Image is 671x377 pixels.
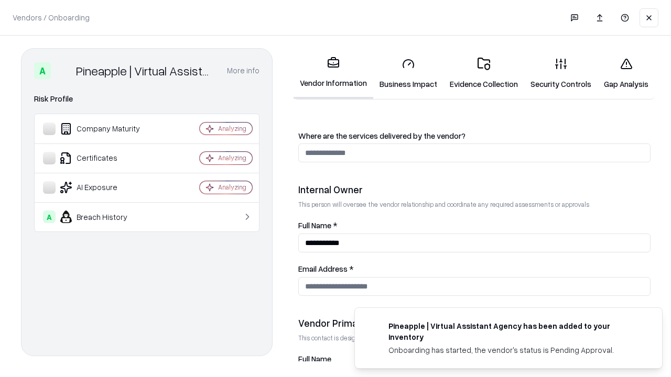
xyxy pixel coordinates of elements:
[524,49,598,98] a: Security Controls
[218,124,246,133] div: Analyzing
[388,345,637,356] div: Onboarding has started, the vendor's status is Pending Approval.
[298,132,651,140] label: Where are the services delivered by the vendor?
[298,334,651,342] p: This contact is designated to receive the assessment request from Shift
[298,183,651,196] div: Internal Owner
[13,12,90,23] p: Vendors / Onboarding
[76,62,214,79] div: Pineapple | Virtual Assistant Agency
[443,49,524,98] a: Evidence Collection
[55,62,72,79] img: Pineapple | Virtual Assistant Agency
[298,200,651,209] p: This person will oversee the vendor relationship and coordinate any required assessments or appro...
[367,320,380,333] img: trypineapple.com
[598,49,655,98] a: Gap Analysis
[43,210,168,223] div: Breach History
[43,210,56,223] div: A
[298,221,651,229] label: Full Name *
[34,62,51,79] div: A
[298,265,651,273] label: Email Address *
[34,93,259,105] div: Risk Profile
[373,49,443,98] a: Business Impact
[388,320,637,342] div: Pineapple | Virtual Assistant Agency has been added to your inventory
[294,48,373,99] a: Vendor Information
[218,183,246,192] div: Analyzing
[43,181,168,194] div: AI Exposure
[218,153,246,162] div: Analyzing
[298,355,651,363] label: Full Name
[43,123,168,135] div: Company Maturity
[227,61,259,80] button: More info
[43,152,168,164] div: Certificates
[298,317,651,329] div: Vendor Primary Contact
